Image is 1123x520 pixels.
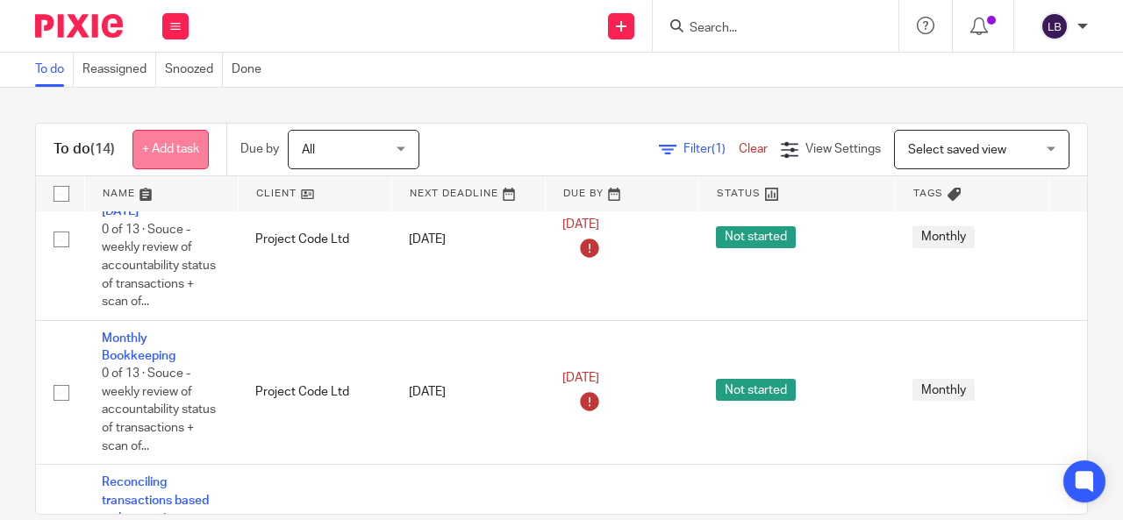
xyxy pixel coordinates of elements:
a: Reassigned [82,53,156,87]
span: Monthly [912,226,975,248]
a: Snoozed [165,53,223,87]
img: Pixie [35,14,123,38]
span: Tags [913,189,943,198]
h1: To do [54,140,115,159]
td: Project Code Ltd [238,320,391,465]
span: Filter [683,143,739,155]
a: Clear [739,143,768,155]
a: Done [232,53,270,87]
span: [DATE] [562,219,599,232]
span: 0 of 13 · Souce - weekly review of accountability status of transactions + scan of... [102,368,216,452]
a: To do [35,53,74,87]
span: [DATE] [562,372,599,384]
img: svg%3E [1041,12,1069,40]
span: All [302,144,315,156]
a: + Add task [132,130,209,169]
a: Monthly Bookkeeping [102,332,175,362]
td: [DATE] [391,320,545,465]
span: 0 of 13 · Souce - weekly review of accountability status of transactions + scan of... [102,224,216,308]
td: Project Code Ltd [238,158,391,320]
span: (1) [712,143,726,155]
span: Select saved view [908,144,1006,156]
span: Monthly [912,379,975,401]
td: [DATE] [391,158,545,320]
span: (14) [90,142,115,156]
span: Not started [716,379,796,401]
span: View Settings [805,143,881,155]
span: Not started [716,226,796,248]
input: Search [688,21,846,37]
p: Due by [240,140,279,158]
